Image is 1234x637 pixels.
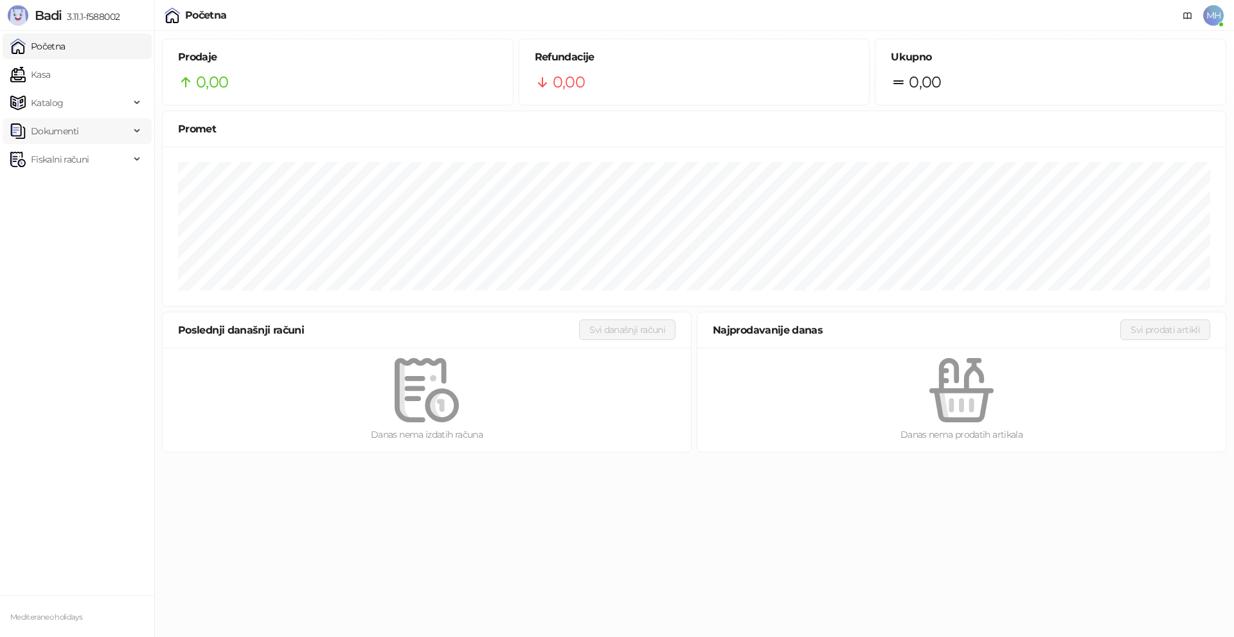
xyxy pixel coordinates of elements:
div: Najprodavanije danas [713,322,1120,338]
div: Početna [185,10,227,21]
a: Kasa [10,62,50,87]
div: Promet [178,121,1210,137]
div: Danas nema prodatih artikala [718,427,1205,442]
span: Badi [35,8,62,23]
span: 3.11.1-f588002 [62,11,120,22]
h5: Ukupno [891,49,1210,65]
a: Dokumentacija [1177,5,1198,26]
span: Dokumenti [31,118,78,144]
div: Poslednji današnji računi [178,322,579,338]
h5: Refundacije [535,49,854,65]
button: Svi prodati artikli [1120,319,1210,340]
button: Svi današnji računi [579,319,675,340]
small: Mediteraneo holidays [10,613,82,622]
span: 0,00 [553,70,585,94]
h5: Prodaje [178,49,497,65]
a: Početna [10,33,66,59]
span: 0,00 [196,70,228,94]
span: Katalog [31,90,64,116]
div: Danas nema izdatih računa [183,427,670,442]
span: Fiskalni računi [31,147,89,172]
span: MH [1203,5,1224,26]
span: 0,00 [909,70,941,94]
img: Logo [8,5,28,26]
